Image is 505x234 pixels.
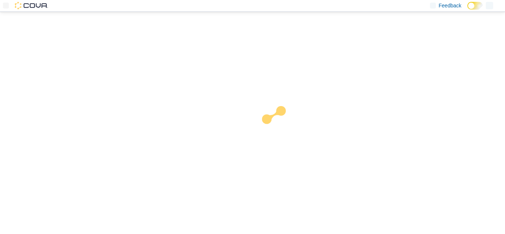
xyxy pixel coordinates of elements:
img: Cova [15,2,48,9]
input: Dark Mode [467,2,483,10]
img: cova-loader [253,101,308,156]
span: Feedback [439,2,461,9]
